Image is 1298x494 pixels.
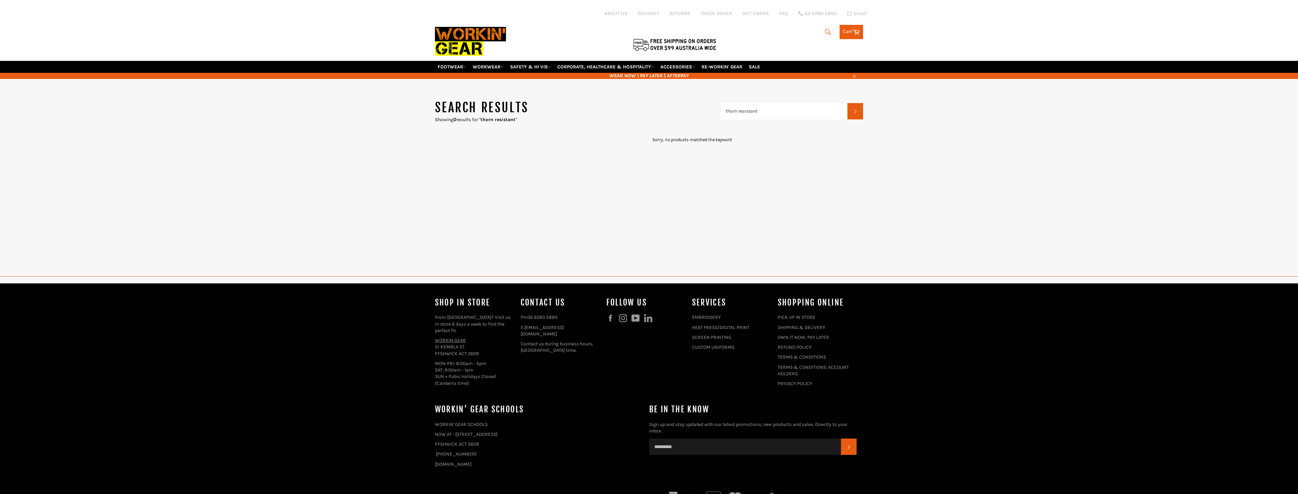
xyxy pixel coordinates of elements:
[435,404,642,415] h4: WORKIN' GEAR SCHOOLS
[692,314,721,320] a: EMBROIDERY
[692,344,735,350] a: CUSTOM UNIFORMS
[669,10,690,17] a: RETURNS
[435,99,721,116] h1: Search results
[604,10,627,17] a: ABOUT US
[692,334,731,340] a: SCREEN PRINTING
[699,61,745,73] a: RE-WORKIN' GEAR
[435,61,469,73] a: FOOTWEAR
[658,61,698,73] a: ACCESSORIES
[521,297,600,308] h4: Contact Us
[798,11,837,16] a: 02 6280 5885
[521,341,600,354] p: Contact us during business hours, [GEOGRAPHIC_DATA] time.
[453,117,456,122] strong: 0
[435,461,472,467] a: [DOMAIN_NAME]
[778,344,812,350] a: REFUND POLICY
[521,325,564,337] a: [EMAIL_ADDRESS][DOMAIN_NAME]
[435,116,721,123] p: Showing results for " "
[435,337,514,357] p: 51 KEMBLA ST FYSHWICK ACT 2609
[778,314,815,320] a: PICK UP IN STORE
[507,61,554,73] a: SAFETY & HI VIS
[742,10,769,17] a: GIFT CARDS
[649,404,857,415] h4: Be in the know
[436,451,476,457] a: [PHONE_NUMBER]
[481,117,516,122] strong: thorn resistant
[778,325,825,330] a: SHIPPING & DELIVERY
[555,61,657,73] a: CORPORATE, HEALTHCARE & HOSPITALITY
[435,22,506,61] img: Workin Gear leaders in Workwear, Safety Boots, PPE, Uniforms. Australia's No.1 in Workwear
[840,25,863,39] a: Cart
[632,37,717,52] img: Flat $9.95 shipping Australia wide
[435,360,514,386] p: MON-FRI: 8:00am - 5pm SAT: 9:00am - 1pm SUN + Pubic Holidays Closed (Canberra time)
[435,441,642,447] p: FYSHWICK ACT 2609
[778,297,857,308] h4: SHOPPING ONLINE
[606,297,685,308] h4: Follow us
[435,297,514,308] h4: Shop In Store
[692,297,771,308] h4: services
[779,10,788,17] a: FAQ
[778,354,826,360] a: TERMS & CONDITIONS
[638,10,659,17] a: DELIVERY
[847,11,867,16] a: Email
[435,314,514,334] p: From [GEOGRAPHIC_DATA]? Visit us in store 6 days a week to find the perfect fit.
[470,61,506,73] a: WORKWEAR
[521,314,600,320] p: PH:
[435,422,488,427] a: WORKIN' GEAR SCHOOLS
[721,103,848,119] input: Search
[778,381,812,386] a: PRIVACY POLICY
[805,11,837,16] span: 02 6280 5885
[652,137,731,143] em: Sorry, no products matched the keyword
[778,334,829,340] a: OWN IT NOW, PAY LATER
[521,324,600,337] p: E:
[778,364,849,377] a: TERMS & CONDITIONS: ACCOUNT HOLDERS
[435,431,642,438] p: NOW AT - [STREET_ADDRESS]
[746,61,763,73] a: SALE
[692,325,749,330] a: HEAT PRESS/DIGITAL PRINT
[527,314,558,320] a: 02 6280 5885
[435,72,863,79] span: WEAR NOW | PAY LATER | AFTERPAY
[701,10,732,17] a: TRACK ORDER
[649,421,857,434] p: Sign up and stay updated with our latest promotions, new products and sales. Directly to your inbox.
[854,11,867,16] span: Email
[435,337,466,343] a: WORKIN GEAR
